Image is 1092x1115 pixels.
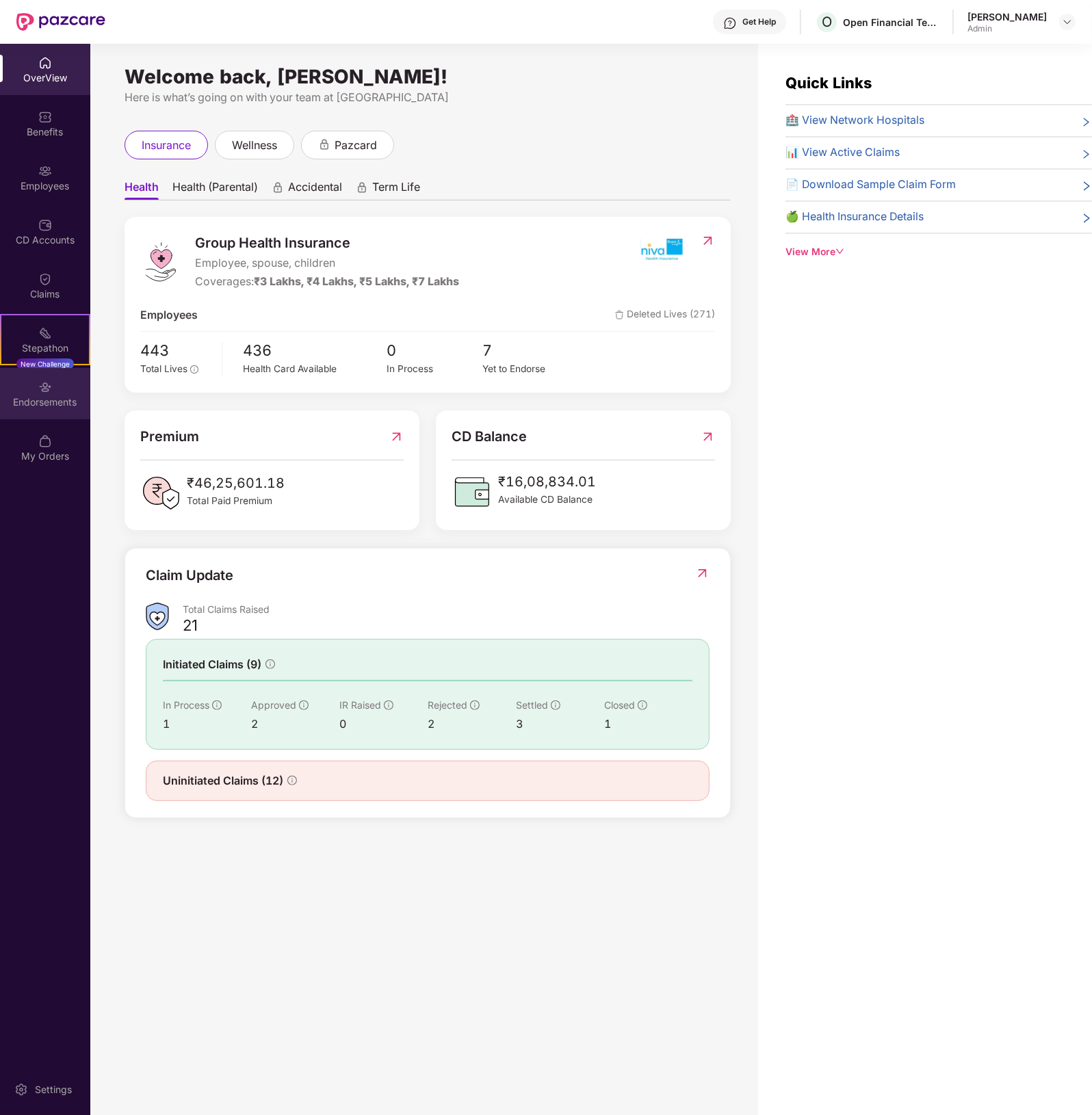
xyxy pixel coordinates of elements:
[187,473,285,494] span: ₹46,25,601.18
[38,272,52,286] img: svg+xml;base64,PHN2ZyBpZD0iQ2xhaW0iIHhtbG5zPSJodHRwOi8vd3d3LnczLm9yZy8yMDAwL3N2ZyIgd2lkdGg9IjIwIi...
[604,716,692,733] div: 1
[615,311,624,319] img: deleteIcon
[140,307,198,324] span: Employees
[38,434,52,448] img: svg+xml;base64,PHN2ZyBpZD0iTXlfT3JkZXJzIiBkYXRhLW5hbWU9Ik15IE9yZGVycyIgeG1sbnM9Imh0dHA6Ly93d3cudz...
[1062,16,1073,27] img: svg+xml;base64,PHN2ZyBpZD0iRHJvcGRvd24tMzJ4MzIiIHhtbG5zPSJodHRwOi8vd3d3LnczLm9yZy8yMDAwL3N2ZyIgd2...
[638,700,647,710] span: info-circle
[146,565,233,586] div: Claim Update
[125,180,159,200] span: Health
[140,473,181,514] img: PaidPremiumIcon
[1081,115,1092,129] span: right
[140,363,187,374] span: Total Lives
[195,274,459,291] div: Coverages:
[251,716,339,733] div: 2
[1081,211,1092,226] span: right
[701,234,715,248] img: RedirectIcon
[516,699,548,711] span: Settled
[470,700,480,710] span: info-circle
[604,699,635,711] span: Closed
[482,362,578,377] div: Yet to Endorse
[195,255,459,272] span: Employee, spouse, children
[140,339,212,362] span: 443
[387,362,482,377] div: In Process
[299,700,309,710] span: info-circle
[742,16,776,27] div: Get Help
[212,700,222,710] span: info-circle
[125,71,731,82] div: Welcome back, [PERSON_NAME]!
[31,1083,76,1097] div: Settings
[498,493,596,508] span: Available CD Balance
[243,362,387,377] div: Health Card Available
[163,699,209,711] span: In Process
[254,275,459,288] span: ₹3 Lakhs, ₹4 Lakhs, ₹5 Lakhs, ₹7 Lakhs
[389,426,404,447] img: RedirectIcon
[452,426,527,447] span: CD Balance
[843,16,939,29] div: Open Financial Technologies Private Limited
[372,180,420,200] span: Term Life
[785,74,872,92] span: Quick Links
[428,699,467,711] span: Rejected
[140,426,199,447] span: Premium
[38,380,52,394] img: svg+xml;base64,PHN2ZyBpZD0iRW5kb3JzZW1lbnRzIiB4bWxucz0iaHR0cDovL3d3dy53My5vcmcvMjAwMC9zdmciIHdpZH...
[195,233,459,254] span: Group Health Insurance
[232,137,277,154] span: wellness
[14,1083,28,1097] img: svg+xml;base64,PHN2ZyBpZD0iU2V0dGluZy0yMHgyMCIgeG1sbnM9Imh0dHA6Ly93d3cudzMub3JnLzIwMDAvc3ZnIiB3aW...
[163,716,251,733] div: 1
[695,566,710,580] img: RedirectIcon
[384,700,393,710] span: info-circle
[452,471,493,512] img: CDBalanceIcon
[339,716,428,733] div: 0
[387,339,482,362] span: 0
[339,699,381,711] span: IR Raised
[16,13,105,31] img: New Pazcare Logo
[190,365,198,373] span: info-circle
[318,138,330,150] div: animation
[516,716,604,733] div: 3
[723,16,737,30] img: svg+xml;base64,PHN2ZyBpZD0iSGVscC0zMngzMiIgeG1sbnM9Imh0dHA6Ly93d3cudzMub3JnLzIwMDAvc3ZnIiB3aWR0aD...
[356,181,368,194] div: animation
[146,603,169,631] img: ClaimsSummaryIcon
[243,339,387,362] span: 436
[701,426,715,447] img: RedirectIcon
[335,137,377,154] span: pazcard
[1,341,89,355] div: Stepathon
[183,616,198,635] div: 21
[140,241,181,283] img: logo
[38,164,52,178] img: svg+xml;base64,PHN2ZyBpZD0iRW1wbG95ZWVzIiB4bWxucz0iaHR0cDovL3d3dy53My5vcmcvMjAwMC9zdmciIHdpZHRoPS...
[967,23,1047,34] div: Admin
[835,247,845,257] span: down
[163,656,261,673] span: Initiated Claims (9)
[785,112,924,129] span: 🏥 View Network Hospitals
[38,56,52,70] img: svg+xml;base64,PHN2ZyBpZD0iSG9tZSIgeG1sbnM9Imh0dHA6Ly93d3cudzMub3JnLzIwMDAvc3ZnIiB3aWR0aD0iMjAiIG...
[265,659,275,669] span: info-circle
[163,772,283,789] span: Uninitiated Claims (12)
[16,358,74,369] div: New Challenge
[428,716,516,733] div: 2
[1081,147,1092,161] span: right
[287,776,297,785] span: info-circle
[482,339,578,362] span: 7
[615,307,715,324] span: Deleted Lives (271)
[288,180,342,200] span: Accidental
[187,494,285,509] span: Total Paid Premium
[822,14,832,30] span: O
[1081,179,1092,194] span: right
[498,471,596,493] span: ₹16,08,834.01
[785,209,924,226] span: 🍏 Health Insurance Details
[272,181,284,194] div: animation
[38,110,52,124] img: svg+xml;base64,PHN2ZyBpZD0iQmVuZWZpdHMiIHhtbG5zPSJodHRwOi8vd3d3LnczLm9yZy8yMDAwL3N2ZyIgd2lkdGg9Ij...
[38,218,52,232] img: svg+xml;base64,PHN2ZyBpZD0iQ0RfQWNjb3VudHMiIGRhdGEtbmFtZT0iQ0QgQWNjb3VudHMiIHhtbG5zPSJodHRwOi8vd3...
[172,180,258,200] span: Health (Parental)
[636,233,687,267] img: insurerIcon
[551,700,560,710] span: info-circle
[125,89,731,106] div: Here is what’s going on with your team at [GEOGRAPHIC_DATA]
[142,137,191,154] span: insurance
[785,144,900,161] span: 📊 View Active Claims
[38,326,52,340] img: svg+xml;base64,PHN2ZyB4bWxucz0iaHR0cDovL3d3dy53My5vcmcvMjAwMC9zdmciIHdpZHRoPSIyMSIgaGVpZ2h0PSIyMC...
[785,245,1092,260] div: View More
[785,176,956,194] span: 📄 Download Sample Claim Form
[967,10,1047,23] div: [PERSON_NAME]
[251,699,296,711] span: Approved
[183,603,710,616] div: Total Claims Raised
